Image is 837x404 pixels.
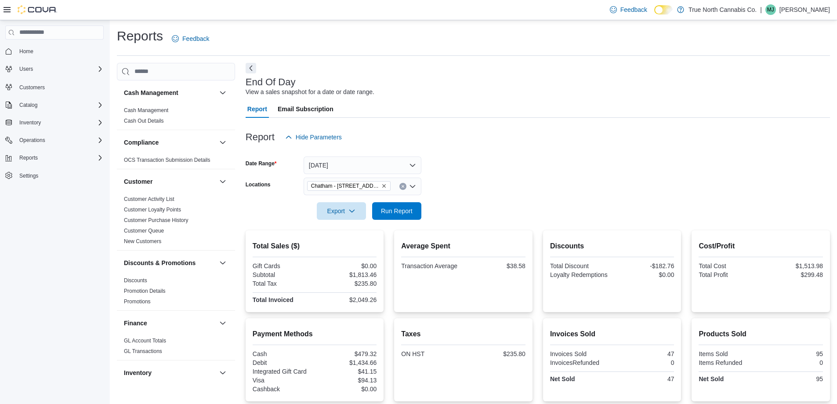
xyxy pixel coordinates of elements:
span: Cash Out Details [124,117,164,124]
span: Inventory [19,119,41,126]
div: Cash Management [117,105,235,130]
button: Discounts & Promotions [124,258,216,267]
input: Dark Mode [654,5,673,15]
a: Promotion Details [124,288,166,294]
div: $2,049.26 [316,296,377,303]
div: Michael James Kozlof [765,4,776,15]
button: Compliance [217,137,228,148]
div: $479.32 [316,350,377,357]
span: Catalog [19,102,37,109]
span: Email Subscription [278,100,333,118]
div: $235.80 [465,350,525,357]
span: Reports [16,153,104,163]
button: Inventory [2,116,107,129]
div: $0.00 [316,262,377,269]
h3: Finance [124,319,147,328]
a: Promotions [124,298,151,305]
div: 0 [614,359,674,366]
button: Next [246,63,256,73]
span: MJ [767,4,774,15]
a: Cash Management [124,107,168,113]
span: Home [16,46,104,57]
div: 95 [763,375,823,382]
a: Customer Purchase History [124,217,188,223]
div: $0.00 [614,271,674,278]
div: $38.58 [465,262,525,269]
label: Date Range [246,160,277,167]
a: GL Transactions [124,348,162,354]
div: Integrated Gift Card [253,368,313,375]
label: Locations [246,181,271,188]
span: Feedback [182,34,209,43]
div: $299.48 [763,271,823,278]
a: Customers [16,82,48,93]
strong: Total Invoiced [253,296,293,303]
div: Gift Cards [253,262,313,269]
button: Run Report [372,202,421,220]
button: Clear input [399,183,406,190]
span: Export [322,202,361,220]
div: Finance [117,335,235,360]
h3: Customer [124,177,152,186]
span: Feedback [620,5,647,14]
button: Finance [217,318,228,328]
button: Customer [217,176,228,187]
h2: Products Sold [699,329,823,339]
div: $41.15 [316,368,377,375]
span: Customer Purchase History [124,217,188,224]
span: Reports [19,154,38,161]
span: OCS Transaction Submission Details [124,157,210,164]
a: Home [16,46,37,57]
button: Remove Chatham - 85 King St W from selection in this group [381,183,387,189]
span: Customer Activity List [124,196,174,203]
span: Promotions [124,298,151,305]
button: Catalog [16,100,41,110]
a: Customer Loyalty Points [124,207,181,213]
button: Inventory [217,368,228,378]
div: Items Sold [699,350,759,357]
p: True North Cannabis Co. [688,4,757,15]
a: Customer Activity List [124,196,174,202]
button: Compliance [124,138,216,147]
span: Promotion Details [124,288,166,295]
button: Reports [16,153,41,163]
div: $1,434.66 [316,359,377,366]
button: [DATE] [304,157,421,174]
h2: Payment Methods [253,329,377,339]
strong: Net Sold [699,375,724,382]
h3: Report [246,132,275,142]
span: Discounts [124,277,147,284]
h2: Discounts [550,241,674,251]
span: GL Transactions [124,348,162,355]
div: 0 [763,359,823,366]
span: Dark Mode [654,15,655,15]
nav: Complex example [5,41,104,205]
button: Finance [124,319,216,328]
div: Subtotal [253,271,313,278]
button: Hide Parameters [282,128,345,146]
h2: Total Sales ($) [253,241,377,251]
div: 47 [614,375,674,382]
button: Export [317,202,366,220]
div: Compliance [117,155,235,169]
a: Feedback [168,30,213,47]
div: $1,513.98 [763,262,823,269]
div: -$182.76 [614,262,674,269]
a: New Customers [124,238,161,244]
span: Operations [19,137,45,144]
span: Cash Management [124,107,168,114]
div: Customer [117,194,235,250]
span: Inventory [16,117,104,128]
div: InvoicesRefunded [550,359,610,366]
span: Settings [16,170,104,181]
a: Feedback [606,1,651,18]
div: Cash [253,350,313,357]
button: Home [2,45,107,58]
div: Cashback [253,386,313,393]
strong: Net Sold [550,375,575,382]
div: $1,813.46 [316,271,377,278]
span: Chatham - [STREET_ADDRESS] [311,182,380,190]
div: Items Refunded [699,359,759,366]
span: Users [19,66,33,73]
